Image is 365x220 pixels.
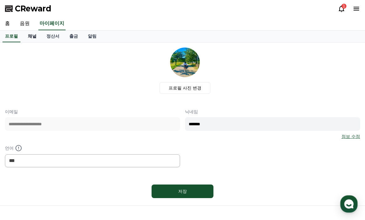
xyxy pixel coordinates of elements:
a: 정보 수정 [341,133,360,139]
a: 설정 [80,169,119,184]
div: 1 [341,4,346,9]
span: CReward [15,4,51,14]
a: 홈 [2,169,41,184]
label: 프로필 사진 변경 [160,82,211,94]
p: 닉네임 [185,109,360,115]
a: 프로필 [2,31,20,42]
a: 대화 [41,169,80,184]
div: 저장 [164,188,201,194]
a: 1 [338,5,345,12]
button: 저장 [152,185,213,198]
a: CReward [5,4,51,14]
a: 마이페이지 [38,17,66,30]
a: 채널 [23,31,41,42]
p: 언어 [5,144,180,152]
a: 알림 [83,31,101,42]
a: 음원 [15,17,35,30]
span: 대화 [57,178,64,183]
span: 홈 [19,178,23,183]
p: 이메일 [5,109,180,115]
span: 설정 [96,178,103,183]
img: profile_image [170,48,200,77]
a: 출금 [64,31,83,42]
a: 정산서 [41,31,64,42]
